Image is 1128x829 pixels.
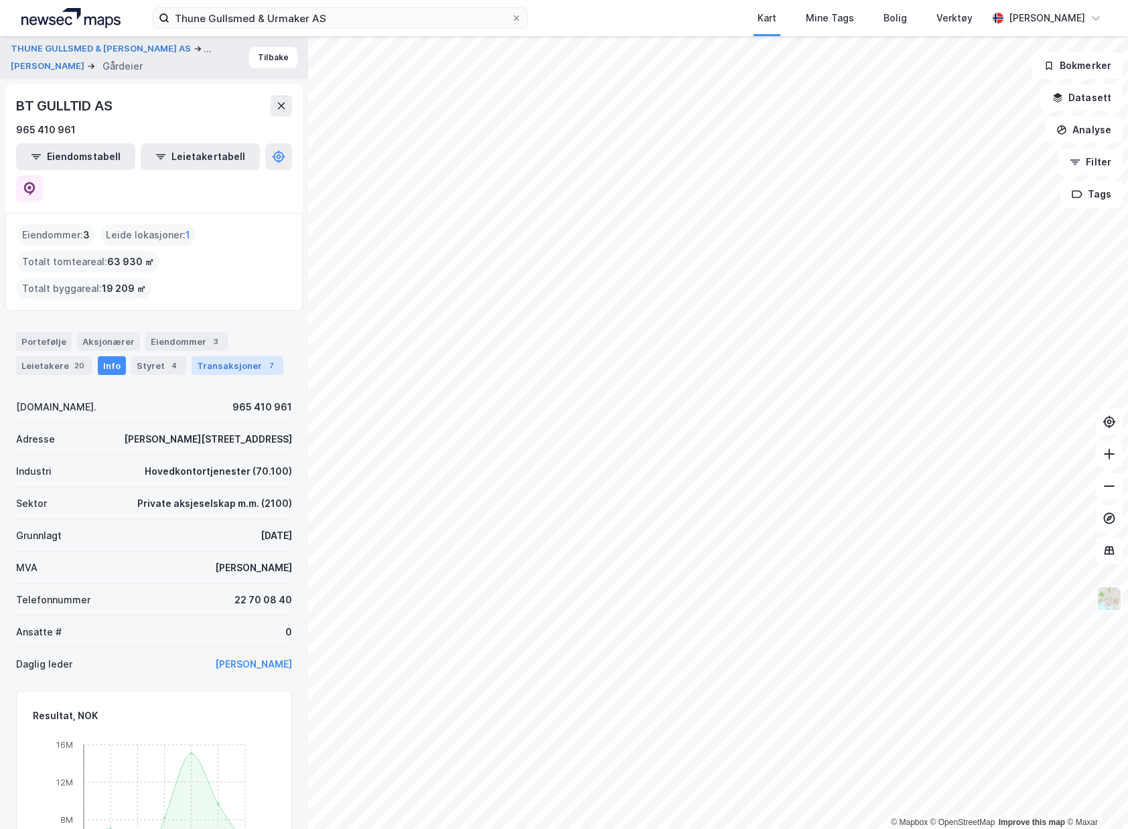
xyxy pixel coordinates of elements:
span: 63 930 ㎡ [107,254,154,270]
img: Z [1097,586,1122,611]
input: Søk på adresse, matrikkel, gårdeiere, leietakere eller personer [169,8,511,28]
div: Styret [131,356,186,375]
tspan: 8M [60,814,73,824]
button: Datasett [1041,84,1123,111]
div: Transaksjoner [192,356,283,375]
img: logo.a4113a55bc3d86da70a041830d287a7e.svg [21,8,121,28]
button: Tags [1060,181,1123,208]
div: 3 [209,335,222,348]
button: Tilbake [249,47,297,68]
div: [DOMAIN_NAME]. [16,399,96,415]
a: OpenStreetMap [930,818,995,827]
tspan: 16M [56,739,73,749]
div: Ansatte # [16,624,62,640]
div: Leide lokasjoner : [100,224,196,246]
button: THUNE GULLSMED & [PERSON_NAME] AS [11,41,194,57]
div: 20 [72,359,87,372]
div: 4 [167,359,181,372]
div: Adresse [16,431,55,447]
button: [PERSON_NAME] [11,60,87,73]
div: 22 70 08 40 [234,592,292,608]
div: Bolig [884,10,907,26]
button: Leietakertabell [141,143,260,170]
div: ... [204,41,212,57]
tspan: 12M [56,776,73,787]
div: [DATE] [261,528,292,544]
div: Kart [758,10,776,26]
button: Filter [1058,149,1123,175]
div: Grunnlagt [16,528,62,544]
div: 7 [265,359,278,372]
div: Private aksjeselskap m.m. (2100) [137,496,292,512]
button: Bokmerker [1032,52,1123,79]
span: 1 [186,227,190,243]
div: MVA [16,560,38,576]
div: Daglig leder [16,656,72,672]
div: Leietakere [16,356,92,375]
button: Eiendomstabell [16,143,135,170]
div: Totalt byggareal : [17,278,151,299]
div: Hovedkontortjenester (70.100) [145,463,292,479]
div: Eiendommer : [17,224,95,246]
div: 0 [285,624,292,640]
div: Telefonnummer [16,592,90,608]
span: 19 209 ㎡ [102,281,146,297]
div: Info [98,356,126,375]
div: Portefølje [16,332,72,351]
div: BT GULLTID AS [16,95,115,117]
iframe: Chat Widget [1061,765,1128,829]
div: Resultat, NOK [33,708,98,724]
div: Aksjonærer [77,332,140,351]
div: [PERSON_NAME] [215,560,292,576]
div: [PERSON_NAME] [1009,10,1085,26]
a: Mapbox [891,818,928,827]
a: Improve this map [999,818,1065,827]
div: Sektor [16,496,47,512]
div: Gårdeier [102,58,143,74]
span: 3 [83,227,90,243]
div: Kontrollprogram for chat [1061,765,1128,829]
div: Mine Tags [806,10,854,26]
div: [PERSON_NAME][STREET_ADDRESS] [124,431,292,447]
div: Industri [16,463,52,479]
button: Analyse [1045,117,1123,143]
div: 965 410 961 [232,399,292,415]
div: Eiendommer [145,332,228,351]
div: Verktøy [936,10,973,26]
div: Totalt tomteareal : [17,251,159,273]
div: 965 410 961 [16,122,76,138]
